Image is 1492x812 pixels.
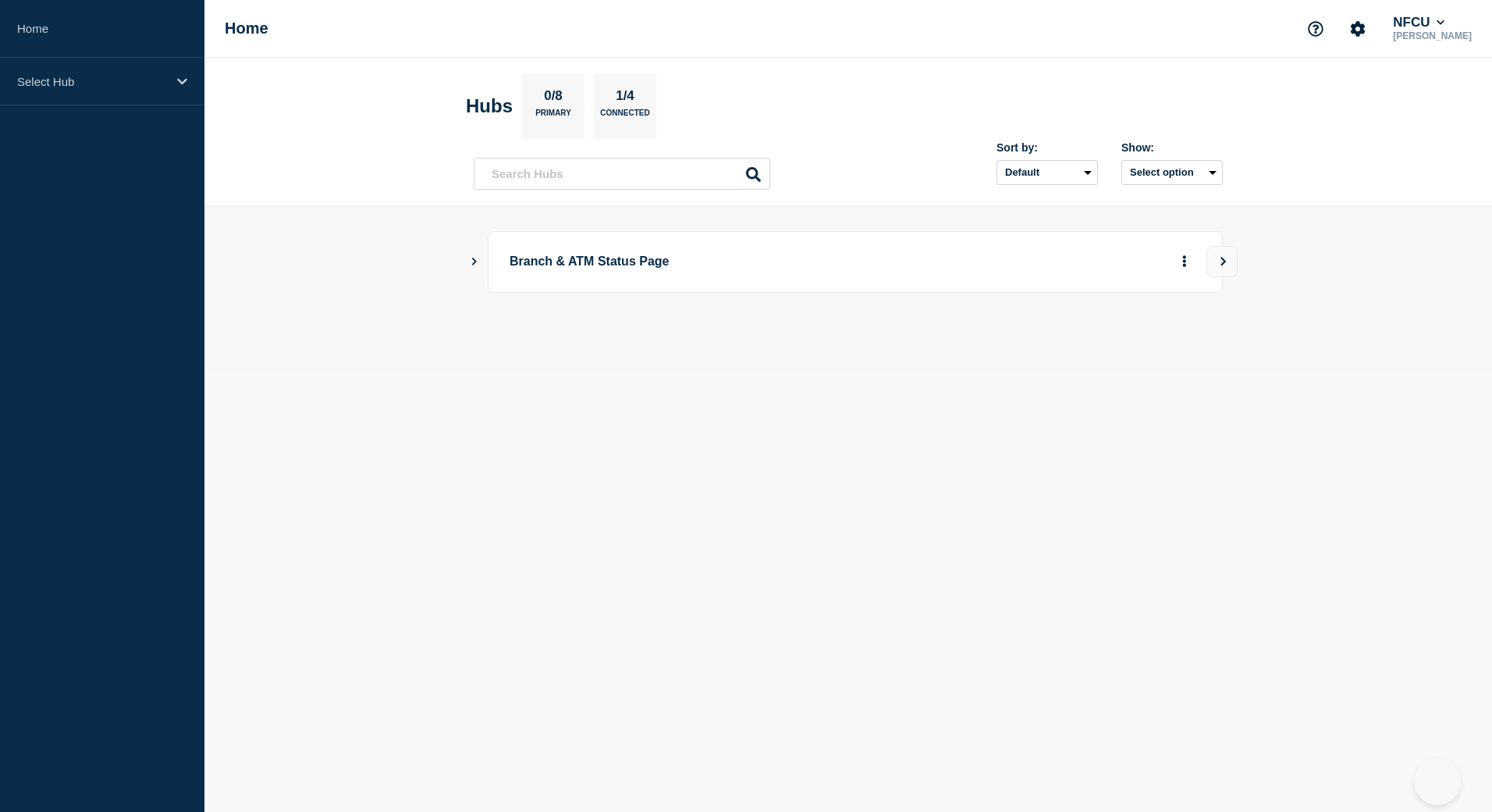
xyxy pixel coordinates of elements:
select: Sort by [996,160,1098,185]
button: View [1206,246,1238,277]
p: Branch & ATM Status Page [510,248,941,276]
button: Select option [1121,160,1223,185]
h1: Home [225,20,268,37]
p: 1/4 [610,88,641,109]
button: Support [1299,12,1332,45]
button: NFCU [1390,15,1448,30]
p: 0/8 [538,88,569,109]
h2: Hubs [466,95,513,117]
p: Select Hub [17,75,167,88]
button: Show Connected Hubs [471,256,478,268]
p: Connected [600,109,649,125]
div: Sort by: [996,141,1098,154]
p: [PERSON_NAME] [1390,30,1475,41]
button: More actions [1174,248,1195,276]
p: Primary [535,109,571,125]
iframe: Help Scout Beacon - Open [1414,758,1461,805]
input: Search Hubs [474,158,770,190]
button: Account settings [1341,12,1374,45]
div: Show: [1121,141,1223,154]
